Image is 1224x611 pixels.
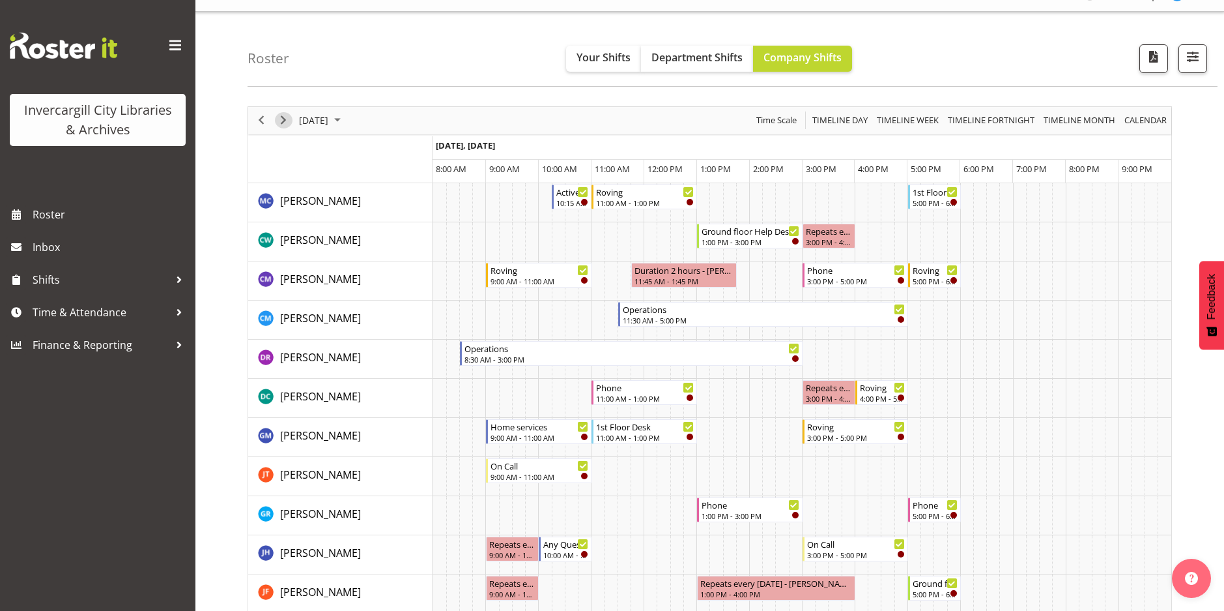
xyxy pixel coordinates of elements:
span: Finance & Reporting [33,335,169,355]
span: 10:00 AM [542,163,577,175]
span: [PERSON_NAME] [280,428,361,443]
span: 9:00 PM [1122,163,1152,175]
div: Phone [596,381,694,394]
div: previous period [250,107,272,134]
a: [PERSON_NAME] [280,467,361,483]
div: Phone [913,498,958,511]
span: [PERSON_NAME] [280,350,361,365]
div: Debra Robinson"s event - Operations Begin From Tuesday, October 7, 2025 at 8:30:00 AM GMT+13:00 E... [460,341,803,366]
button: Feedback - Show survey [1199,261,1224,350]
div: Aurora Catu"s event - Roving Begin From Tuesday, October 7, 2025 at 11:00:00 AM GMT+13:00 Ends At... [591,185,697,209]
span: Feedback [1206,274,1217,320]
div: 11:00 AM - 1:00 PM [596,198,694,208]
span: Inbox [33,237,189,257]
a: [PERSON_NAME] [280,545,361,561]
div: Chamique Mamolo"s event - Phone Begin From Tuesday, October 7, 2025 at 3:00:00 PM GMT+13:00 Ends ... [803,263,908,288]
div: next period [272,107,294,134]
div: Gabriel McKay Smith"s event - Home services Begin From Tuesday, October 7, 2025 at 9:00:00 AM GMT... [486,419,591,444]
div: 3:00 PM - 4:00 PM [806,237,852,247]
div: Joanne Forbes"s event - Ground floor Help Desk Begin From Tuesday, October 7, 2025 at 5:00:00 PM ... [908,576,961,601]
button: Company Shifts [753,46,852,72]
span: [PERSON_NAME] [280,194,361,208]
div: 3:00 PM - 4:00 PM [806,393,852,404]
div: Chamique Mamolo"s event - Duration 2 hours - Chamique Mamolo Begin From Tuesday, October 7, 2025 ... [631,263,737,288]
div: Roving [860,381,905,394]
a: [PERSON_NAME] [280,271,361,287]
span: 3:00 PM [806,163,836,175]
div: Repeats every [DATE] - [PERSON_NAME] [489,537,535,550]
td: Donald Cunningham resource [248,379,433,418]
div: 3:00 PM - 5:00 PM [807,550,905,560]
button: Next [275,112,292,128]
a: [PERSON_NAME] [280,584,361,600]
div: Chamique Mamolo"s event - Roving Begin From Tuesday, October 7, 2025 at 5:00:00 PM GMT+13:00 Ends... [908,263,961,288]
div: Glen Tomlinson"s event - On Call Begin From Tuesday, October 7, 2025 at 9:00:00 AM GMT+13:00 Ends... [486,458,591,483]
div: Gabriel McKay Smith"s event - Roving Begin From Tuesday, October 7, 2025 at 3:00:00 PM GMT+13:00 ... [803,419,908,444]
a: [PERSON_NAME] [280,310,361,326]
div: Ground floor Help Desk [913,576,958,589]
div: Repeats every [DATE] - [PERSON_NAME] [700,576,852,589]
div: 11:00 AM - 1:00 PM [596,393,694,404]
div: Jillian Hunter"s event - On Call Begin From Tuesday, October 7, 2025 at 3:00:00 PM GMT+13:00 Ends... [803,537,908,561]
div: Roving [913,263,958,276]
span: 2:00 PM [753,163,784,175]
span: [PERSON_NAME] [280,272,361,286]
button: October 2025 [297,112,347,128]
div: Grace Roscoe-Squires"s event - Phone Begin From Tuesday, October 7, 2025 at 5:00:00 PM GMT+13:00 ... [908,498,961,522]
div: Catherine Wilson"s event - Ground floor Help Desk Begin From Tuesday, October 7, 2025 at 1:00:00 ... [697,224,803,248]
div: October 7, 2025 [294,107,349,134]
div: 8:30 AM - 3:00 PM [464,354,799,365]
div: 5:00 PM - 6:00 PM [913,511,958,521]
div: 1st Floor Desk [913,185,958,198]
div: 1:00 PM - 4:00 PM [700,589,852,599]
div: 9:00 AM - 10:00 AM [489,550,535,560]
div: 5:00 PM - 6:00 PM [913,589,958,599]
div: Grace Roscoe-Squires"s event - Phone Begin From Tuesday, October 7, 2025 at 1:00:00 PM GMT+13:00 ... [697,498,803,522]
button: Timeline Week [875,112,941,128]
div: Aurora Catu"s event - 1st Floor Desk Begin From Tuesday, October 7, 2025 at 5:00:00 PM GMT+13:00 ... [908,185,961,209]
div: Donald Cunningham"s event - Roving Begin From Tuesday, October 7, 2025 at 4:00:00 PM GMT+13:00 En... [855,380,908,405]
td: Glen Tomlinson resource [248,457,433,496]
span: Company Shifts [763,50,842,65]
div: Donald Cunningham"s event - Phone Begin From Tuesday, October 7, 2025 at 11:00:00 AM GMT+13:00 En... [591,380,697,405]
div: Roving [807,420,905,433]
span: 8:00 AM [436,163,466,175]
span: 4:00 PM [858,163,889,175]
span: 6:00 PM [963,163,994,175]
div: 11:30 AM - 5:00 PM [623,315,905,325]
div: Joanne Forbes"s event - Repeats every tuesday - Joanne Forbes Begin From Tuesday, October 7, 2025... [697,576,855,601]
button: Timeline Day [810,112,870,128]
div: Joanne Forbes"s event - Repeats every tuesday - Joanne Forbes Begin From Tuesday, October 7, 2025... [486,576,539,601]
img: help-xxl-2.png [1185,572,1198,585]
div: Operations [464,342,799,355]
div: 1:00 PM - 3:00 PM [702,237,799,247]
div: Aurora Catu"s event - Active Rhyming Begin From Tuesday, October 7, 2025 at 10:15:00 AM GMT+13:00... [552,185,591,209]
span: [DATE], [DATE] [436,140,495,151]
div: On Call [807,537,905,550]
button: Department Shifts [641,46,753,72]
a: [PERSON_NAME] [280,232,361,248]
div: Jillian Hunter"s event - Repeats every tuesday - Jillian Hunter Begin From Tuesday, October 7, 20... [486,537,539,561]
span: 8:00 PM [1069,163,1100,175]
div: Ground floor Help Desk [702,224,799,237]
div: Repeats every [DATE] - [PERSON_NAME] [806,224,852,237]
span: [PERSON_NAME] [280,468,361,482]
span: [PERSON_NAME] [280,507,361,521]
div: On Call [491,459,588,472]
a: [PERSON_NAME] [280,389,361,404]
div: 1st Floor Desk [596,420,694,433]
div: 3:00 PM - 5:00 PM [807,276,905,286]
div: Chamique Mamolo"s event - Roving Begin From Tuesday, October 7, 2025 at 9:00:00 AM GMT+13:00 Ends... [486,263,591,288]
span: Department Shifts [651,50,743,65]
span: Timeline Day [811,112,869,128]
button: Month [1122,112,1169,128]
td: Cindy Mulrooney resource [248,301,433,340]
img: Rosterit website logo [10,33,117,59]
td: Debra Robinson resource [248,340,433,379]
div: Roving [596,185,694,198]
h4: Roster [248,51,289,66]
div: 9:00 AM - 11:00 AM [491,276,588,286]
div: Repeats every [DATE] - [PERSON_NAME] [806,381,852,394]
